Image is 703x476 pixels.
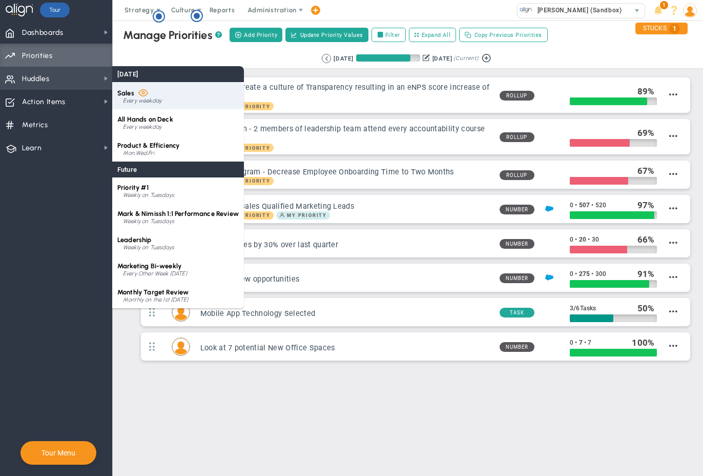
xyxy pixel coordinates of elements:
[300,31,363,39] span: Update Priority Values
[117,89,134,97] span: Sales
[117,262,181,270] span: Marketing Bi-weekly
[200,83,491,102] h3: #1 Thing - Create a culture of Transparency resulting in an eNPS score increase of 10
[637,303,648,313] span: 50
[632,337,657,348] div: %
[579,339,583,346] span: 7
[474,31,542,39] span: Copy Previous Priorities
[500,308,534,318] span: Task
[125,6,154,14] span: Strategy
[637,234,648,245] span: 66
[287,213,327,218] span: My Priority
[22,45,53,67] span: Priorities
[570,270,573,277] span: 0
[371,28,406,42] label: Filter
[123,150,239,156] div: Mon,Wed,Fri
[579,202,590,209] span: 507
[500,170,534,180] span: Rollup
[172,338,190,356] div: Tom Johnson
[432,54,452,63] div: [DATE]
[123,297,239,303] div: Monthly on the 1st [DATE]
[123,28,222,42] div: Manage Priorities
[276,211,330,220] span: My Priority
[200,124,491,144] h3: Kick off Align - 2 members of leadership team attend every accountability course meeting
[500,342,534,352] span: Number
[573,304,576,312] span: /
[637,166,648,176] span: 67
[575,339,577,346] span: •
[123,271,239,277] div: Every Other Week [DATE]
[532,4,622,17] span: [PERSON_NAME] (Sandbox)
[588,339,591,346] span: 7
[285,28,368,42] button: Update Priority Values
[588,236,590,243] span: •
[112,66,244,82] div: [DATE]
[230,28,282,42] button: Add Priority
[200,202,491,211] h3: Create 520 Sales Qualified Marketing Leads
[459,28,548,42] button: Copy Previous Priorities
[632,338,647,348] span: 100
[117,236,152,244] span: Leadership
[637,234,657,245] div: %
[200,167,491,177] h3: Training Program - Decrease Employee Onboarding Time to Two Months
[171,6,195,14] span: Culture
[545,205,553,213] img: Salesforce Enabled<br />Sandbox: Quarterly Leads and Opportunities
[356,54,420,62] div: Period Progress: 85% Day 77 of 90 with 13 remaining.
[637,303,657,314] div: %
[584,339,586,346] span: •
[247,6,296,14] span: Administration
[500,205,534,214] span: Number
[630,4,645,18] span: select
[570,339,573,346] span: 0
[669,24,680,34] span: 1
[200,309,491,319] h3: Mobile App Technology Selected
[123,219,239,225] div: Weekly on Tuesdays
[123,98,239,104] div: Every weekday
[637,127,657,138] div: %
[38,448,78,458] button: Tour Menu
[592,236,599,243] span: 30
[580,305,596,312] span: Tasks
[322,54,331,63] button: Go to previous period
[172,304,190,321] img: Lucy Rodriguez
[575,236,577,243] span: •
[244,31,277,39] span: Add Priority
[500,91,534,101] span: Rollup
[595,202,606,209] span: 520
[22,137,42,159] span: Learn
[112,162,244,177] div: Future
[545,273,553,282] img: Salesforce Enabled<br />Sandbox: Quarterly Leads and Opportunities
[637,86,657,97] div: %
[637,268,657,280] div: %
[22,91,66,113] span: Action Items
[637,200,657,211] div: %
[123,245,239,251] div: Weekly on Tuesdays
[22,68,50,90] span: Huddles
[683,4,697,17] img: 208200.Person.photo
[575,202,577,209] span: •
[637,86,648,96] span: 89
[200,274,491,284] h3: Close 300 new opportunities
[579,270,590,277] span: 275
[637,269,648,279] span: 91
[575,270,577,277] span: •
[591,202,593,209] span: •
[570,236,573,243] span: 0
[595,270,606,277] span: 300
[117,184,149,191] span: Priority #1
[500,239,534,249] span: Number
[422,31,451,39] span: Expand All
[660,1,668,9] span: 1
[22,22,64,44] span: Dashboards
[172,338,190,355] img: Tom Johnson
[138,87,148,97] span: Viewer
[409,28,456,42] button: Expand All
[123,192,239,199] div: Weekly on Tuesdays
[570,305,596,312] span: 3 6
[117,115,173,123] span: All Hands on Deck
[117,210,239,217] span: Mark & Nimissh 1:1 Performance Review
[637,200,648,210] span: 97
[200,240,491,250] h3: Increase Sales by 30% over last quarter
[579,236,586,243] span: 20
[200,343,491,353] h3: Look at 7 potential New Office Spaces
